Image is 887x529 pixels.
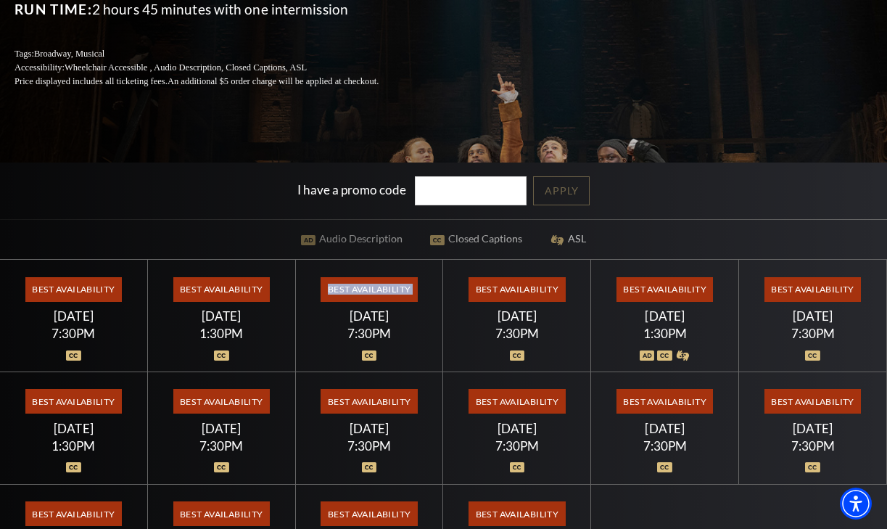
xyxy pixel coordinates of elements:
span: Best Availability [173,389,270,414]
span: Broadway, Musical [34,49,104,59]
span: Best Availability [469,389,565,414]
label: I have a promo code [297,181,406,197]
div: [DATE] [608,308,721,324]
p: Price displayed includes all ticketing fees. [15,75,413,89]
span: Best Availability [25,389,122,414]
div: [DATE] [165,308,278,324]
div: 7:30PM [756,327,869,340]
div: 7:30PM [165,440,278,452]
span: Best Availability [25,277,122,302]
div: 7:30PM [313,327,425,340]
div: [DATE] [165,421,278,436]
div: Accessibility Menu [840,488,872,520]
div: 7:30PM [461,327,573,340]
span: Run Time: [15,1,92,17]
div: 7:30PM [313,440,425,452]
p: Accessibility: [15,61,413,75]
span: Best Availability [321,389,417,414]
div: [DATE] [313,421,425,436]
div: 1:30PM [608,327,721,340]
div: [DATE] [461,308,573,324]
div: 7:30PM [608,440,721,452]
div: [DATE] [17,421,130,436]
span: Best Availability [616,389,713,414]
span: An additional $5 order charge will be applied at checkout. [168,76,379,86]
div: [DATE] [313,308,425,324]
div: [DATE] [608,421,721,436]
span: Best Availability [173,501,270,526]
span: Best Availability [469,501,565,526]
div: 7:30PM [756,440,869,452]
div: 7:30PM [461,440,573,452]
p: Tags: [15,47,413,61]
div: [DATE] [461,421,573,436]
div: [DATE] [756,308,869,324]
span: Best Availability [469,277,565,302]
div: [DATE] [17,308,130,324]
span: Best Availability [764,389,861,414]
span: Best Availability [764,277,861,302]
div: 1:30PM [17,440,130,452]
span: Best Availability [321,277,417,302]
span: Best Availability [173,277,270,302]
div: 1:30PM [165,327,278,340]
span: Best Availability [616,277,713,302]
span: Wheelchair Accessible , Audio Description, Closed Captions, ASL [65,62,307,73]
div: [DATE] [756,421,869,436]
span: Best Availability [321,501,417,526]
div: 7:30PM [17,327,130,340]
span: Best Availability [25,501,122,526]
